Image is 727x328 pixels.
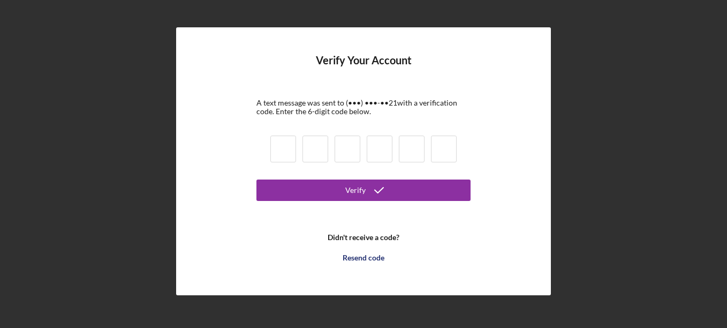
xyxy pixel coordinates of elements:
div: Verify [345,180,366,201]
button: Verify [256,180,471,201]
div: Resend code [343,247,384,269]
h4: Verify Your Account [316,54,412,83]
b: Didn't receive a code? [328,233,399,242]
div: A text message was sent to (•••) •••-•• 21 with a verification code. Enter the 6-digit code below. [256,99,471,116]
button: Resend code [256,247,471,269]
